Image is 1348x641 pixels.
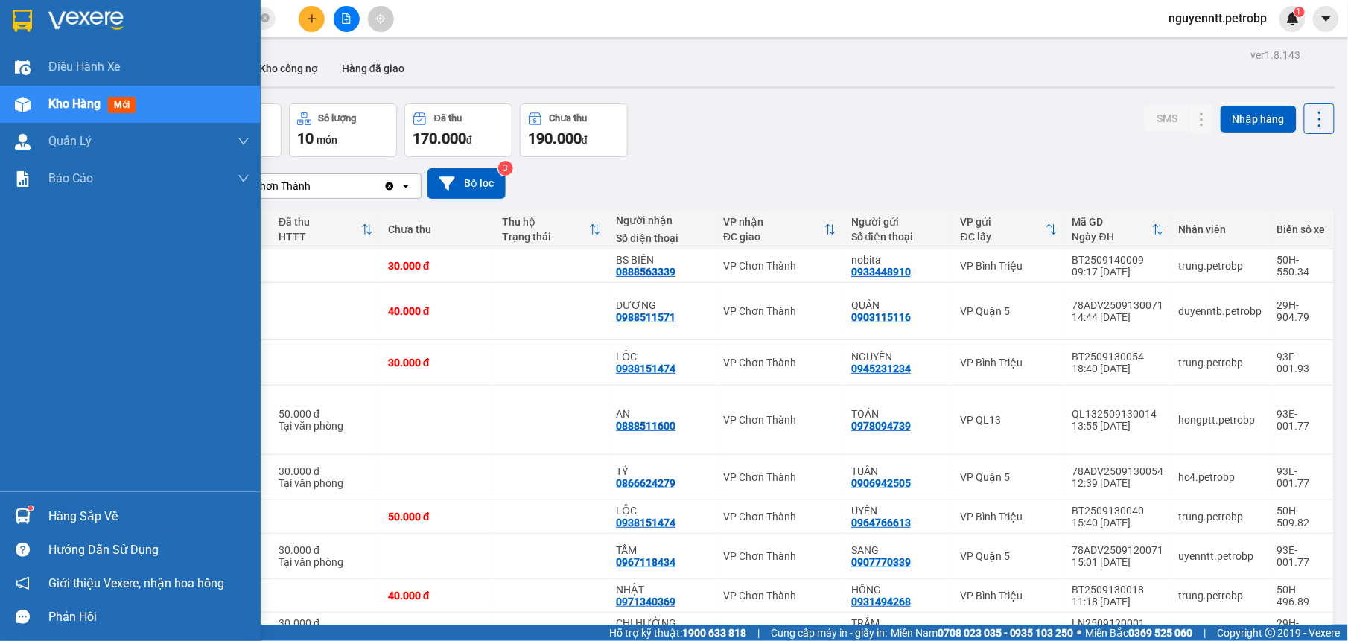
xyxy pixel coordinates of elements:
strong: 0369 525 060 [1129,627,1193,639]
div: Đã thu [434,113,462,124]
div: 30.000 đ [279,617,373,629]
div: Hàng sắp về [48,506,249,528]
span: Miền Nam [891,625,1074,641]
div: 0931494268 [851,596,911,607]
div: SANG [851,544,946,556]
span: down [238,135,249,147]
div: Ngày ĐH [1072,231,1152,243]
img: logo-vxr [13,10,32,32]
div: VP nhận [723,216,824,228]
img: solution-icon [15,171,31,187]
span: đ [582,134,588,146]
div: VP Quận 5 [961,471,1058,483]
span: Hỗ trợ kỹ thuật: [609,625,746,641]
div: 78ADV2509130054 [1072,465,1164,477]
div: VP Chơn Thành [723,550,836,562]
div: 0938151474 [616,517,675,529]
div: 0988511571 [616,311,675,323]
div: VP Chơn Thành [723,305,836,317]
svg: Clear value [384,180,395,192]
div: Tại văn phòng [279,556,373,568]
div: 29H-906.41 [1277,617,1326,641]
div: Trạng thái [502,231,589,243]
div: 50.000 đ [279,408,373,420]
div: trung.petrobp [1179,357,1262,369]
span: ⚪️ [1078,630,1082,636]
div: 0907770339 [851,556,911,568]
div: 30.000 đ [388,260,487,272]
div: ANH VĨNH-NK NHÂN ĐỨC [13,48,106,102]
div: 0933448910 [851,266,911,278]
div: Mã GD [1072,216,1152,228]
sup: 1 [1294,7,1305,17]
span: nguyenntt.petrobp [1157,9,1279,28]
div: 0888563339 [616,266,675,278]
div: 0978094739 [851,420,911,432]
div: NGUYÊN [851,351,946,363]
div: QL132509130014 [1072,408,1164,420]
span: Gửi: [13,14,36,30]
button: Đã thu170.000đ [404,103,512,157]
div: Tại văn phòng [279,420,373,432]
div: 29H-904.79 [1277,299,1326,323]
div: hc4.petrobp [1179,471,1262,483]
div: 12:39 [DATE] [1072,477,1164,489]
div: VP QL13 [961,414,1058,426]
button: caret-down [1313,6,1339,32]
div: Nhân viên [1179,223,1262,235]
div: 30.000 đ [388,357,487,369]
div: Số lượng [319,113,357,124]
input: Selected VP Chơn Thành. [312,179,314,194]
div: trung.petrobp [1179,590,1262,602]
div: VP gửi [961,216,1046,228]
th: Toggle SortBy [271,210,381,249]
div: AN [616,408,708,420]
span: plus [307,13,317,24]
div: hongptt.petrobp [1179,414,1262,426]
span: Giới thiệu Vexere, nhận hoa hồng [48,574,224,593]
div: Thu hộ [502,216,589,228]
button: aim [368,6,394,32]
div: 0938151474 [616,363,675,374]
div: BT2509140009 [1072,254,1164,266]
button: SMS [1145,105,1189,132]
div: BT2509130018 [1072,584,1164,596]
div: BT2509130054 [1072,351,1164,363]
div: Số điện thoại [851,231,946,243]
button: file-add [334,6,360,32]
div: 11:18 [DATE] [1072,596,1164,607]
svg: open [400,180,412,192]
div: VP Chơn Thành [723,357,836,369]
span: Quản Lý [48,132,92,150]
div: VP Quận 5 [116,13,217,48]
th: Toggle SortBy [716,210,844,249]
img: warehouse-icon [15,508,31,524]
span: | [1204,625,1206,641]
span: 1 [1297,7,1302,17]
div: 0906942505 [851,477,911,489]
button: Bộ lọc [427,168,506,199]
div: TÂM [616,544,708,556]
span: đ [466,134,472,146]
div: 50H-509.82 [1277,505,1326,529]
img: warehouse-icon [15,97,31,112]
div: Biển số xe [1277,223,1326,235]
div: VP Chơn Thành [723,471,836,483]
div: VP Chơn Thành [723,260,836,272]
div: trung.petrobp [1179,511,1262,523]
button: Kho công nợ [247,51,330,86]
div: 93E-001.77 [1277,408,1326,432]
div: 40.000 đ [388,305,487,317]
div: VP Chơn Thành [723,590,836,602]
div: 14:44 [DATE] [1072,311,1164,323]
div: 0967118434 [616,556,675,568]
button: Hàng đã giao [330,51,416,86]
div: 09:17 [DATE] [1072,266,1164,278]
div: 30.000 đ [279,544,373,556]
strong: 0708 023 035 - 0935 103 250 [938,627,1074,639]
span: Miền Bắc [1086,625,1193,641]
th: Toggle SortBy [495,210,608,249]
div: 50H-496.89 [1277,584,1326,607]
div: VP Chơn Thành [13,13,106,48]
span: aim [375,13,386,24]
